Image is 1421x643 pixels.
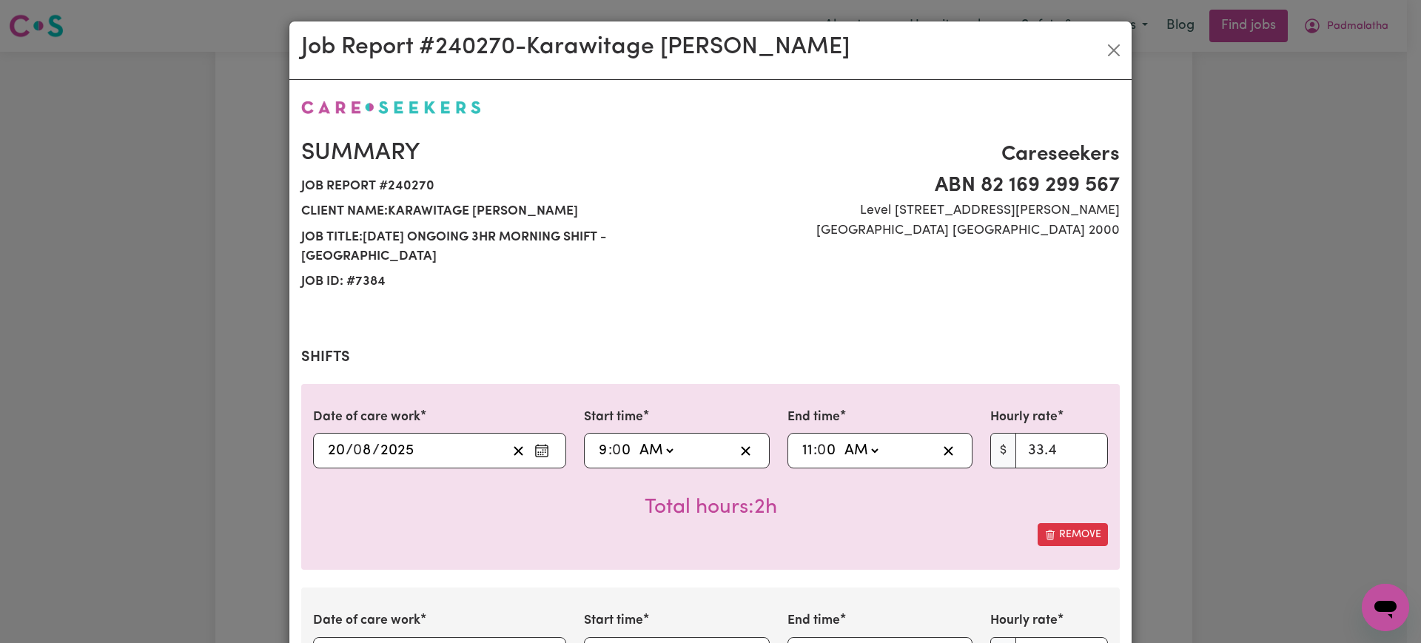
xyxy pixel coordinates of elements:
button: Clear date [507,440,530,462]
h2: Job Report # 240270 - Karawitage [PERSON_NAME] [301,33,850,61]
span: : [813,442,817,459]
span: Job report # 240270 [301,174,702,199]
button: Remove this shift [1038,523,1108,546]
label: Start time [584,611,643,630]
span: Client name: Karawitage [PERSON_NAME] [301,199,702,224]
label: End time [787,408,840,427]
input: -- [802,440,813,462]
span: 0 [353,443,362,458]
span: [GEOGRAPHIC_DATA] [GEOGRAPHIC_DATA] 2000 [719,221,1120,240]
span: Job ID: # 7384 [301,269,702,294]
label: Hourly rate [990,408,1058,427]
input: -- [598,440,608,462]
span: 0 [817,443,826,458]
label: Hourly rate [990,611,1058,630]
label: Start time [584,408,643,427]
button: Enter the date of care work [530,440,554,462]
h2: Shifts [301,349,1120,366]
span: : [608,442,612,459]
input: -- [613,440,632,462]
label: Date of care work [313,611,420,630]
span: / [346,442,353,459]
span: Total hours worked: 2 hours [645,497,777,518]
input: -- [327,440,346,462]
iframe: Button to launch messaging window [1362,584,1409,631]
span: Level [STREET_ADDRESS][PERSON_NAME] [719,201,1120,220]
input: -- [818,440,837,462]
span: 0 [612,443,621,458]
input: ---- [380,440,414,462]
span: Job title: [DATE] ongoing 3hr morning shift - [GEOGRAPHIC_DATA] [301,225,702,270]
span: / [372,442,380,459]
input: -- [354,440,372,462]
span: $ [990,433,1016,468]
label: End time [787,611,840,630]
label: Date of care work [313,408,420,427]
button: Close [1102,38,1126,62]
img: Careseekers logo [301,101,481,114]
span: Careseekers [719,139,1120,170]
h2: Summary [301,139,702,167]
span: ABN 82 169 299 567 [719,170,1120,201]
